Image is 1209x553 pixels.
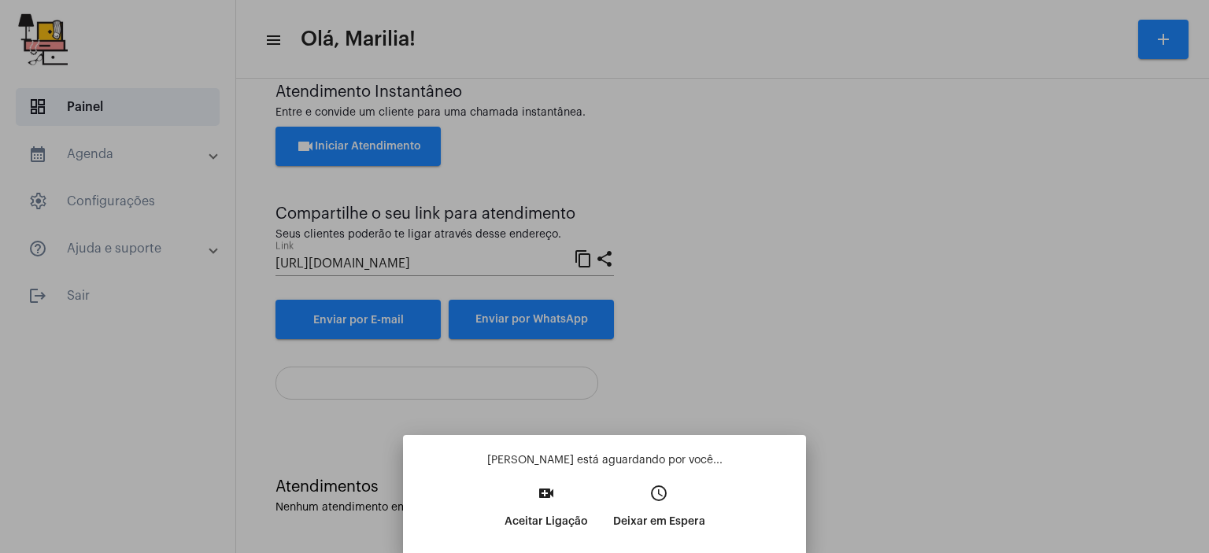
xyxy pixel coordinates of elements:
[505,507,588,536] p: Aceitar Ligação
[492,479,601,547] button: Aceitar Ligação
[416,452,793,468] p: [PERSON_NAME] está aguardando por você...
[601,479,718,547] button: Deixar em Espera
[613,507,705,536] p: Deixar em Espera
[649,484,668,503] mat-icon: access_time
[537,484,556,503] mat-icon: video_call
